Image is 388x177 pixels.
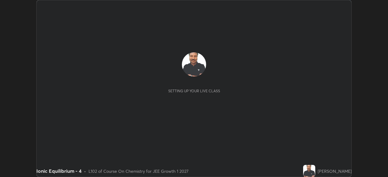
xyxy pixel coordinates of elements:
[168,89,220,93] div: Setting up your live class
[84,168,86,174] div: •
[182,52,206,77] img: 082fcddd6cff4f72b7e77e0352d4d048.jpg
[36,167,82,175] div: Ionic Equilibrium - 4
[89,168,189,174] div: L102 of Course On Chemistry for JEE Growth 1 2027
[318,168,352,174] div: [PERSON_NAME]
[303,165,315,177] img: 082fcddd6cff4f72b7e77e0352d4d048.jpg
